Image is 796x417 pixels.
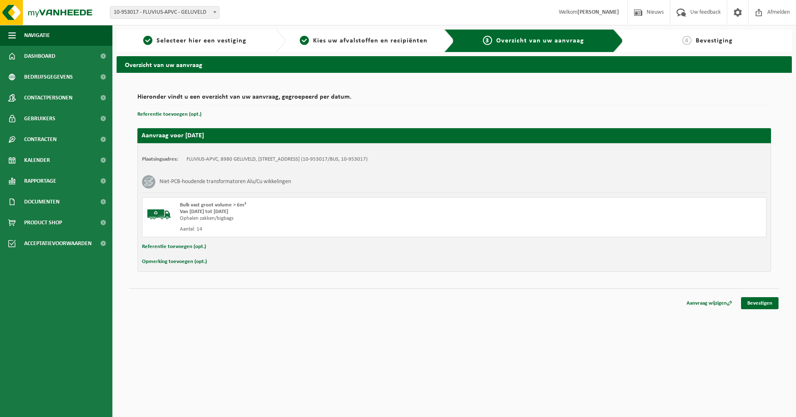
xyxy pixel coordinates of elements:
span: 3 [483,36,492,45]
span: 10-953017 - FLUVIUS-APVC - GELUVELD [110,7,219,18]
span: Product Shop [24,212,62,233]
h3: Niet-PCB-houdende transformatoren Alu/Cu wikkelingen [159,175,291,189]
strong: Plaatsingsadres: [142,156,178,162]
span: Contracten [24,129,57,150]
span: Selecteer hier een vestiging [157,37,246,44]
a: Bevestigen [741,297,779,309]
div: Ophalen zakken/bigbags [180,215,488,222]
span: 2 [300,36,309,45]
td: FLUVIUS-APVC, 8980 GELUVELD, [STREET_ADDRESS] (10-953017/BUS, 10-953017) [187,156,368,163]
span: Dashboard [24,46,55,67]
span: Kalender [24,150,50,171]
a: 1Selecteer hier een vestiging [121,36,269,46]
span: Documenten [24,191,60,212]
span: Bedrijfsgegevens [24,67,73,87]
span: 1 [143,36,152,45]
h2: Overzicht van uw aanvraag [117,56,792,72]
span: Rapportage [24,171,56,191]
strong: Van [DATE] tot [DATE] [180,209,228,214]
span: Acceptatievoorwaarden [24,233,92,254]
img: BL-SO-LV.png [147,202,172,227]
div: Aantal: 14 [180,226,488,233]
span: 4 [682,36,692,45]
span: 10-953017 - FLUVIUS-APVC - GELUVELD [110,6,219,19]
span: Overzicht van uw aanvraag [496,37,584,44]
button: Referentie toevoegen (opt.) [142,241,206,252]
span: Gebruikers [24,108,55,129]
span: Bulk vast groot volume > 6m³ [180,202,246,208]
button: Referentie toevoegen (opt.) [137,109,201,120]
a: Aanvraag wijzigen [680,297,739,309]
span: Contactpersonen [24,87,72,108]
a: 2Kies uw afvalstoffen en recipiënten [290,36,438,46]
button: Opmerking toevoegen (opt.) [142,256,207,267]
span: Bevestiging [696,37,733,44]
h2: Hieronder vindt u een overzicht van uw aanvraag, gegroepeerd per datum. [137,94,771,105]
strong: Aanvraag voor [DATE] [142,132,204,139]
span: Kies uw afvalstoffen en recipiënten [313,37,428,44]
strong: [PERSON_NAME] [577,9,619,15]
span: Navigatie [24,25,50,46]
